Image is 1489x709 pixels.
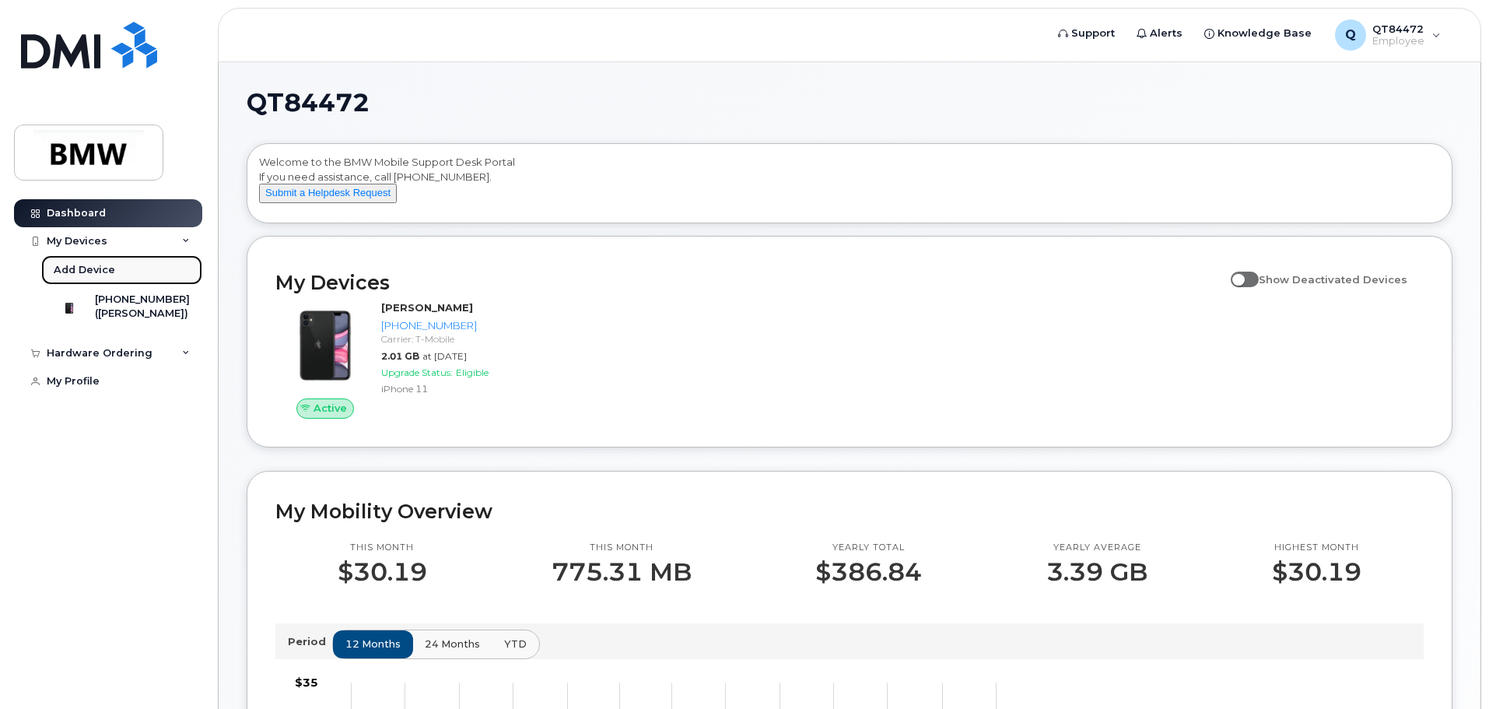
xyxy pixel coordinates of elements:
p: Yearly total [815,542,922,554]
span: QT84472 [247,91,370,114]
span: at [DATE] [422,350,467,362]
iframe: Messenger Launcher [1421,641,1477,697]
h2: My Devices [275,271,1223,294]
a: Submit a Helpdesk Request [259,186,397,198]
div: Welcome to the BMW Mobile Support Desk Portal If you need assistance, call [PHONE_NUMBER]. [259,155,1440,217]
span: 24 months [425,637,480,651]
tspan: $35 [295,676,318,690]
p: Yearly average [1046,542,1147,554]
div: [PHONE_NUMBER] [381,318,542,333]
div: iPhone 11 [381,382,542,395]
p: $30.19 [338,558,427,586]
p: This month [338,542,427,554]
input: Show Deactivated Devices [1231,265,1243,277]
span: Show Deactivated Devices [1259,273,1407,286]
p: $386.84 [815,558,922,586]
a: Active[PERSON_NAME][PHONE_NUMBER]Carrier: T-Mobile2.01 GBat [DATE]Upgrade Status:EligibleiPhone 11 [275,300,548,419]
p: This month [552,542,692,554]
span: Active [314,401,347,416]
strong: [PERSON_NAME] [381,301,473,314]
p: 775.31 MB [552,558,692,586]
img: iPhone_11.jpg [288,308,363,383]
p: $30.19 [1272,558,1361,586]
div: Carrier: T-Mobile [381,332,542,346]
span: 2.01 GB [381,350,419,362]
p: 3.39 GB [1046,558,1147,586]
span: Upgrade Status: [381,367,453,378]
h2: My Mobility Overview [275,500,1424,523]
span: YTD [504,637,527,651]
span: Eligible [456,367,489,378]
p: Period [288,634,332,649]
p: Highest month [1272,542,1361,554]
button: Submit a Helpdesk Request [259,184,397,203]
